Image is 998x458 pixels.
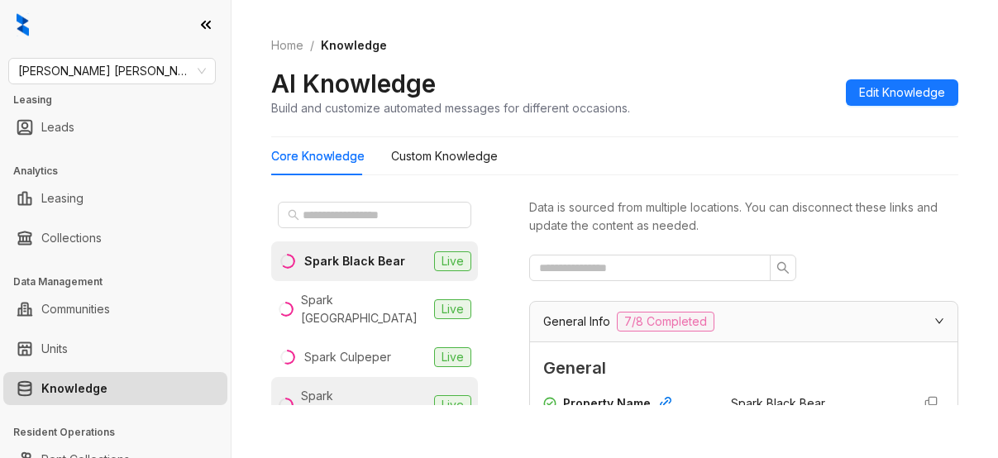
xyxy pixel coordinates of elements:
[13,93,231,107] h3: Leasing
[17,13,29,36] img: logo
[268,36,307,55] a: Home
[41,293,110,326] a: Communities
[434,299,471,319] span: Live
[434,395,471,415] span: Live
[301,291,427,327] div: Spark [GEOGRAPHIC_DATA]
[301,387,427,423] div: Spark [GEOGRAPHIC_DATA]
[321,38,387,52] span: Knowledge
[3,222,227,255] li: Collections
[3,293,227,326] li: Communities
[41,111,74,144] a: Leads
[41,372,107,405] a: Knowledge
[3,332,227,365] li: Units
[310,36,314,55] li: /
[3,111,227,144] li: Leads
[3,182,227,215] li: Leasing
[846,79,958,106] button: Edit Knowledge
[563,394,711,416] div: Property Name
[304,348,391,366] div: Spark Culpeper
[13,164,231,179] h3: Analytics
[18,59,206,83] span: Gates Hudson
[391,147,498,165] div: Custom Knowledge
[271,147,365,165] div: Core Knowledge
[434,347,471,367] span: Live
[617,312,714,332] span: 7/8 Completed
[271,99,630,117] div: Build and customize automated messages for different occasions.
[731,396,825,410] span: Spark Black Bear
[41,332,68,365] a: Units
[543,355,944,381] span: General
[934,316,944,326] span: expanded
[543,312,610,331] span: General Info
[776,261,790,274] span: search
[304,252,405,270] div: Spark Black Bear
[434,251,471,271] span: Live
[13,425,231,440] h3: Resident Operations
[3,372,227,405] li: Knowledge
[13,274,231,289] h3: Data Management
[41,182,84,215] a: Leasing
[288,209,299,221] span: search
[859,83,945,102] span: Edit Knowledge
[41,222,102,255] a: Collections
[529,198,958,235] div: Data is sourced from multiple locations. You can disconnect these links and update the content as...
[271,68,436,99] h2: AI Knowledge
[530,302,957,341] div: General Info7/8 Completed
